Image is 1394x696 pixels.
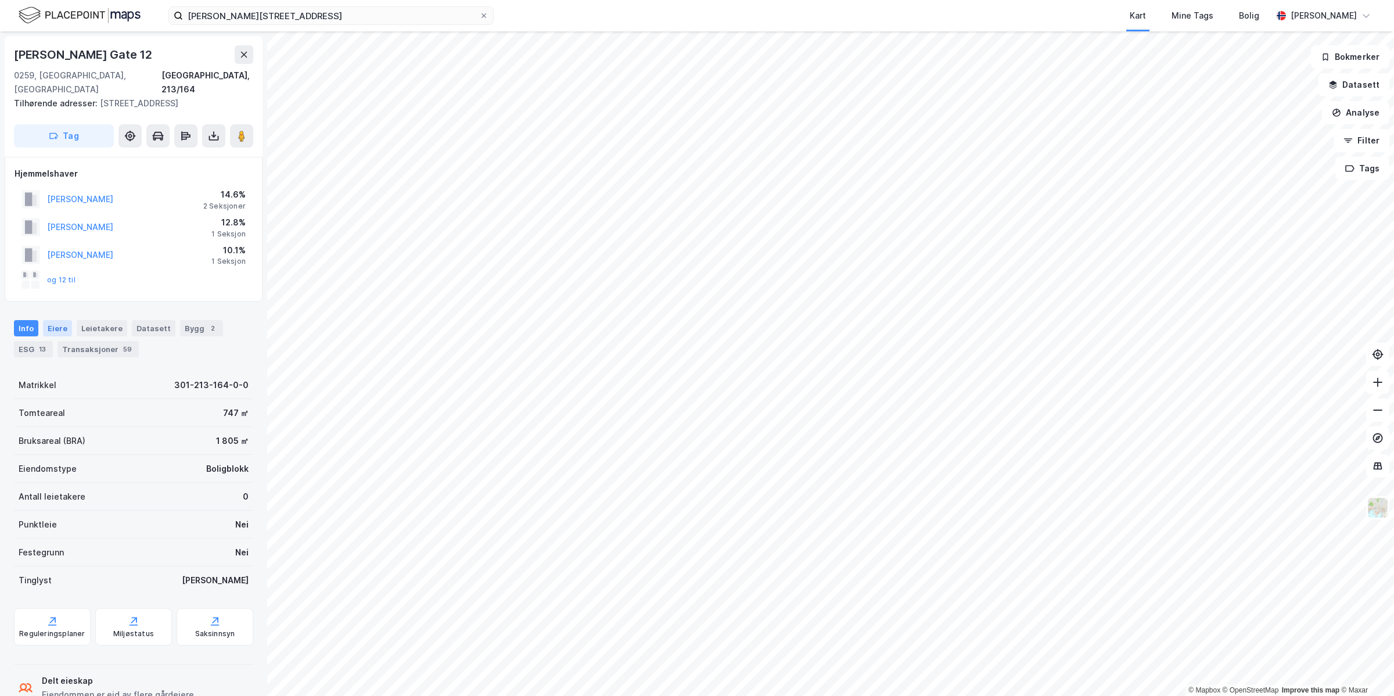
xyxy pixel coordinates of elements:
[1367,497,1389,519] img: Z
[19,378,56,392] div: Matrikkel
[211,229,246,239] div: 1 Seksjon
[14,45,155,64] div: [PERSON_NAME] Gate 12
[77,320,127,336] div: Leietakere
[211,216,246,229] div: 12.8%
[14,124,114,148] button: Tag
[15,167,253,181] div: Hjemmelshaver
[121,343,134,355] div: 59
[1322,101,1389,124] button: Analyse
[19,573,52,587] div: Tinglyst
[37,343,48,355] div: 13
[243,490,249,504] div: 0
[19,5,141,26] img: logo.f888ab2527a4732fd821a326f86c7f29.svg
[113,629,154,638] div: Miljøstatus
[1130,9,1146,23] div: Kart
[1311,45,1389,69] button: Bokmerker
[183,7,479,24] input: Søk på adresse, matrikkel, gårdeiere, leietakere eller personer
[14,98,100,108] span: Tilhørende adresser:
[174,378,249,392] div: 301-213-164-0-0
[19,518,57,532] div: Punktleie
[1336,640,1394,696] div: Kontrollprogram for chat
[1188,686,1220,694] a: Mapbox
[1335,157,1389,180] button: Tags
[19,434,85,448] div: Bruksareal (BRA)
[1239,9,1259,23] div: Bolig
[161,69,253,96] div: [GEOGRAPHIC_DATA], 213/164
[19,462,77,476] div: Eiendomstype
[1172,9,1213,23] div: Mine Tags
[19,629,85,638] div: Reguleringsplaner
[207,322,218,334] div: 2
[206,462,249,476] div: Boligblokk
[43,320,72,336] div: Eiere
[1223,686,1279,694] a: OpenStreetMap
[1291,9,1357,23] div: [PERSON_NAME]
[14,341,53,357] div: ESG
[216,434,249,448] div: 1 805 ㎡
[182,573,249,587] div: [PERSON_NAME]
[235,518,249,532] div: Nei
[211,243,246,257] div: 10.1%
[1318,73,1389,96] button: Datasett
[19,490,85,504] div: Antall leietakere
[14,69,161,96] div: 0259, [GEOGRAPHIC_DATA], [GEOGRAPHIC_DATA]
[223,406,249,420] div: 747 ㎡
[1334,129,1389,152] button: Filter
[19,406,65,420] div: Tomteareal
[203,202,246,211] div: 2 Seksjoner
[180,320,223,336] div: Bygg
[195,629,235,638] div: Saksinnsyn
[211,257,246,266] div: 1 Seksjon
[14,96,244,110] div: [STREET_ADDRESS]
[58,341,139,357] div: Transaksjoner
[19,546,64,559] div: Festegrunn
[235,546,249,559] div: Nei
[203,188,246,202] div: 14.6%
[42,674,194,688] div: Delt eieskap
[14,320,38,336] div: Info
[132,320,175,336] div: Datasett
[1282,686,1339,694] a: Improve this map
[1336,640,1394,696] iframe: Chat Widget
